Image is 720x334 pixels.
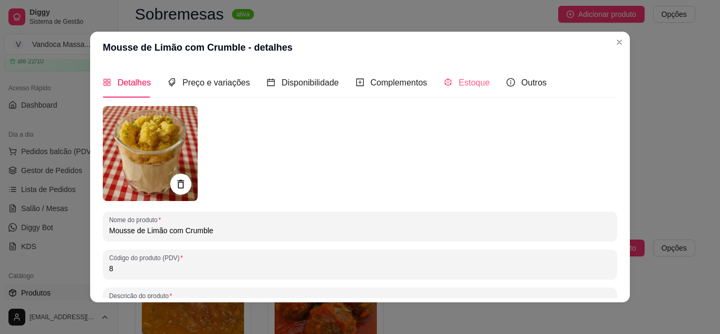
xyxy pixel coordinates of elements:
[182,78,250,87] span: Preço e variações
[118,78,151,87] span: Detalhes
[103,106,198,201] img: produto
[168,78,176,87] span: tags
[371,78,427,87] span: Complementos
[444,78,452,87] span: code-sandbox
[521,78,547,87] span: Outros
[507,78,515,87] span: info-circle
[109,225,611,236] input: Nome do produto
[459,78,490,87] span: Estoque
[109,215,164,224] label: Nome do produto
[267,78,275,87] span: calendar
[281,78,339,87] span: Disponibilidade
[109,291,176,300] label: Descrição do produto
[103,78,111,87] span: appstore
[90,32,630,63] header: Mousse de Limão com Crumble - detalhes
[611,34,628,51] button: Close
[356,78,364,87] span: plus-square
[109,263,611,274] input: Código do produto (PDV)
[109,253,187,262] label: Código do produto (PDV)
